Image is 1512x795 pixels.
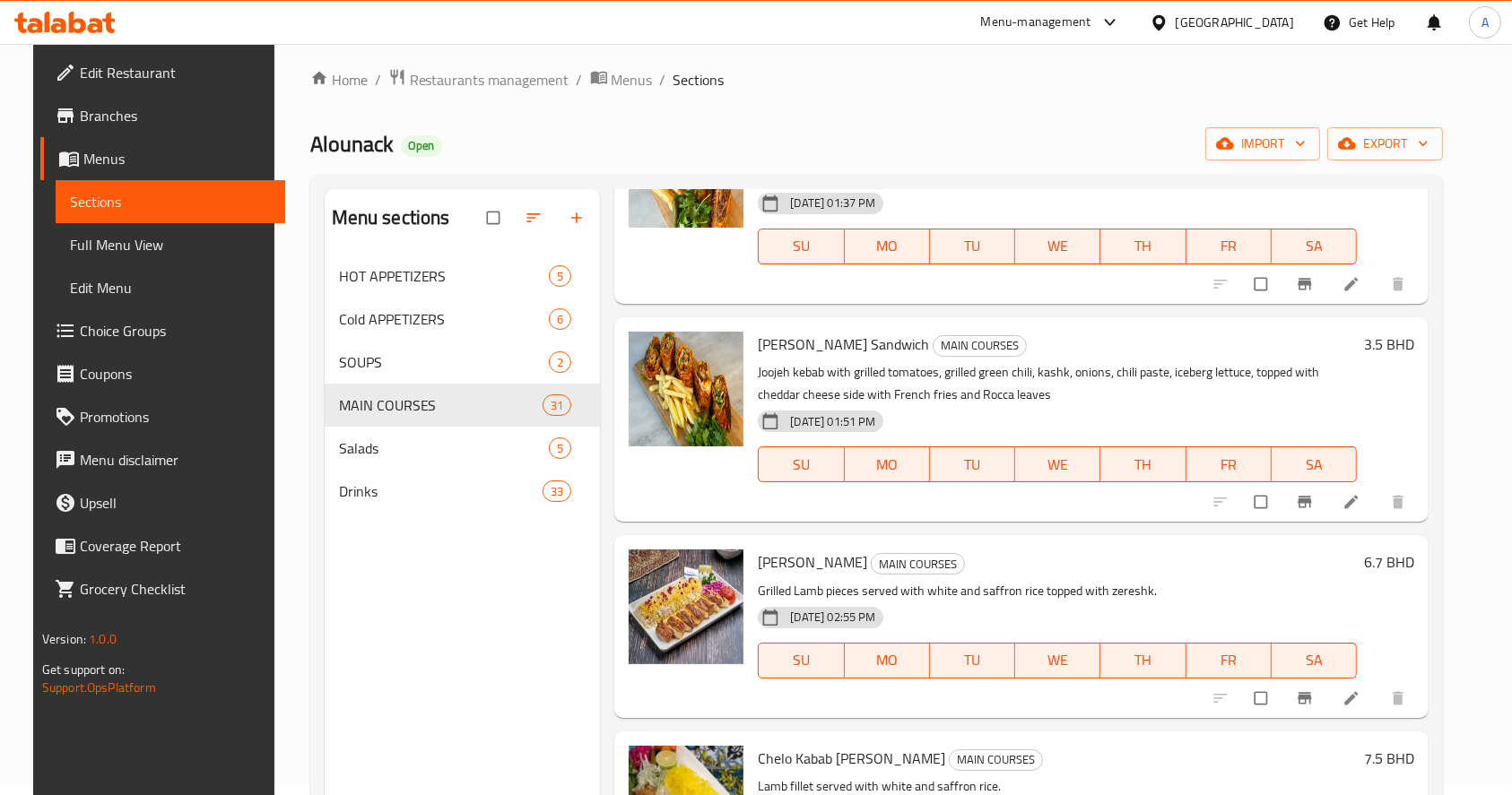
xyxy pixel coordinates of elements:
[1378,482,1421,522] button: delete
[40,567,286,610] a: Grocery Checklist
[70,191,272,212] span: Sections
[80,320,272,341] span: Choice Groups
[845,229,930,264] button: MO
[758,446,844,482] button: SU
[80,363,272,385] span: Coupons
[852,452,923,478] span: MO
[1279,452,1350,478] span: SA
[401,138,442,153] span: Open
[1108,647,1178,673] span: TH
[673,69,725,91] span: Sections
[42,676,156,699] a: Support.OpsPlatform
[549,351,571,373] div: items
[476,201,514,235] span: Select all sections
[1343,275,1364,293] a: Edit menu item
[40,438,286,481] a: Menu disclaimer
[1100,643,1186,678] button: TH
[40,395,286,438] a: Promotions
[339,308,550,330] div: Cold APPETIZERS
[1186,229,1272,264] button: FR
[1100,446,1186,482] button: TH
[388,68,569,91] a: Restaurants management
[80,449,272,471] span: Menu disclaimer
[1279,233,1350,259] span: SA
[577,69,583,91] li: /
[325,255,601,298] div: HOT APPETIZERS5
[549,437,571,459] div: items
[1343,689,1364,707] a: Edit menu item
[1285,482,1328,522] button: Branch-specific-item
[339,480,543,502] div: Drinks
[1220,133,1306,155] span: import
[1186,446,1272,482] button: FR
[1022,647,1093,673] span: WE
[1378,264,1421,304] button: delete
[325,298,601,341] div: Cold APPETIZERS6
[42,658,125,681] span: Get support on:
[339,265,550,287] div: HOT APPETIZERS
[1378,678,1421,718] button: delete
[83,148,272,169] span: Menus
[845,446,930,482] button: MO
[937,452,1008,478] span: TU
[1285,264,1328,304] button: Branch-specific-item
[514,198,557,238] span: Sort sections
[1015,643,1100,678] button: WE
[1194,233,1264,259] span: FR
[401,135,442,157] div: Open
[766,233,837,259] span: SU
[1108,452,1178,478] span: TH
[80,105,272,126] span: Branches
[339,394,543,416] span: MAIN COURSES
[1364,746,1414,771] h6: 7.5 BHD
[40,51,286,94] a: Edit Restaurant
[325,341,601,384] div: SOUPS2
[40,94,286,137] a: Branches
[1022,233,1093,259] span: WE
[937,647,1008,673] span: TU
[56,266,286,309] a: Edit Menu
[325,427,601,470] div: Salads5
[339,437,550,459] span: Salads
[1108,233,1178,259] span: TH
[1100,229,1186,264] button: TH
[550,268,570,285] span: 5
[310,69,368,91] a: Home
[1244,267,1282,301] span: Select to update
[550,440,570,457] span: 5
[410,69,569,91] span: Restaurants management
[758,643,844,678] button: SU
[549,308,571,330] div: items
[543,397,570,414] span: 31
[1244,681,1282,715] span: Select to update
[557,198,600,238] button: Add section
[339,351,550,373] span: SOUPS
[1022,452,1093,478] span: WE
[1194,647,1264,673] span: FR
[612,69,653,91] span: Menus
[80,406,272,428] span: Promotions
[543,480,571,502] div: items
[758,745,945,772] span: Chelo Kabab [PERSON_NAME]
[1244,485,1282,519] span: Select to update
[1015,446,1100,482] button: WE
[1186,643,1272,678] button: FR
[543,394,571,416] div: items
[550,311,570,328] span: 6
[949,749,1043,771] div: MAIN COURSES
[758,580,1357,602] p: Grilled Lamb pieces served with white and saffron rice topped with zereshk.
[930,229,1015,264] button: TU
[660,69,666,91] li: /
[1327,127,1443,160] button: export
[550,354,570,371] span: 2
[1272,446,1357,482] button: SA
[758,229,844,264] button: SU
[89,627,117,651] span: 1.0.0
[1194,452,1264,478] span: FR
[56,223,286,266] a: Full Menu View
[40,352,286,395] a: Coupons
[375,69,381,91] li: /
[766,452,837,478] span: SU
[758,361,1357,406] p: Joojeh kebab with grilled tomatoes, grilled green chili, kashk, onions, chili paste, iceberg lett...
[332,204,450,231] h2: Menu sections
